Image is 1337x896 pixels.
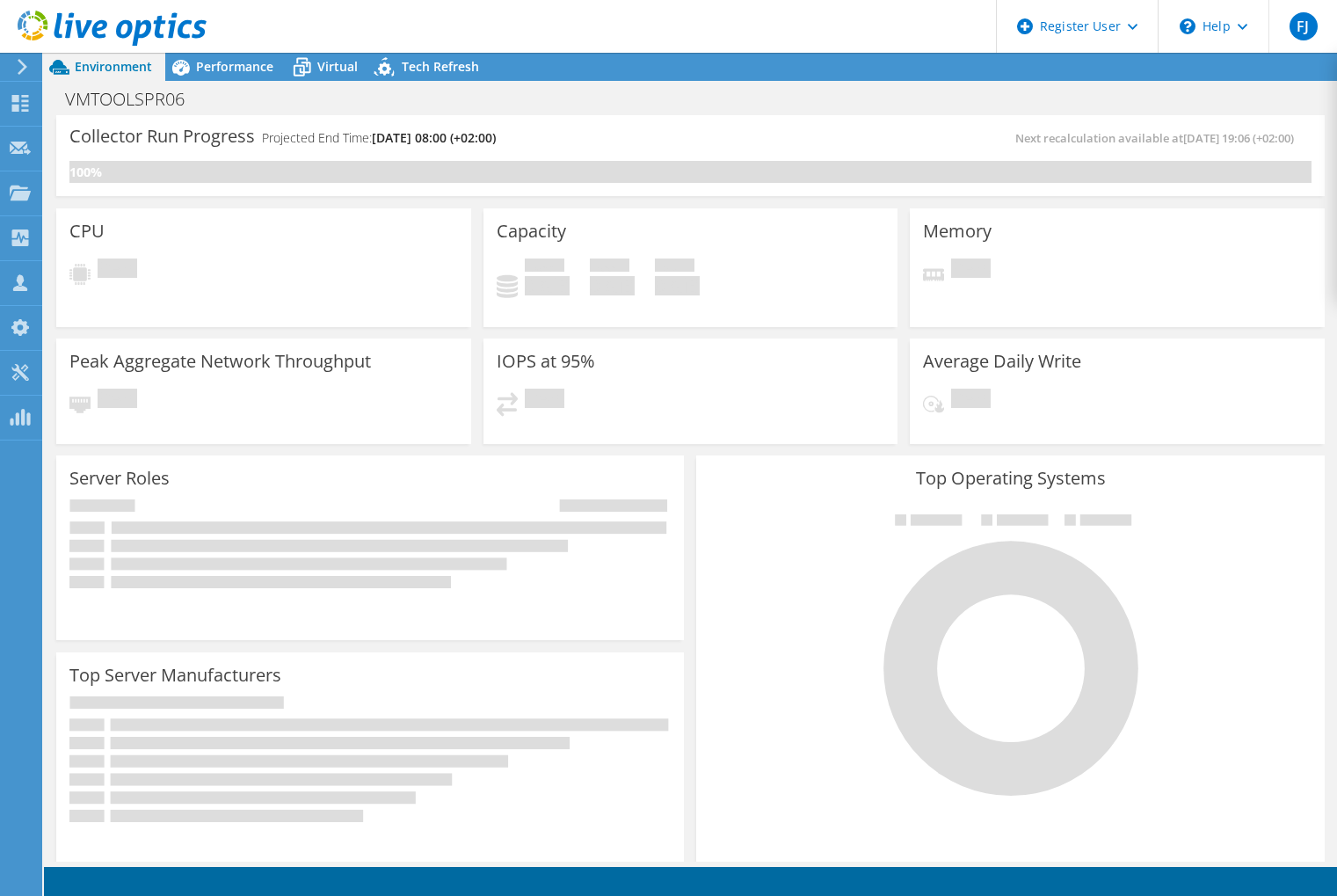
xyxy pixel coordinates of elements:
h3: Memory [923,222,992,241]
span: Environment [75,58,152,75]
span: Next recalculation available at [1015,130,1303,146]
span: Used [525,259,564,276]
span: Free [590,259,629,276]
span: [DATE] 19:06 (+02:00) [1183,130,1294,146]
span: Performance [196,58,273,75]
span: Pending [98,389,137,412]
h3: CPU [69,222,105,241]
h3: Top Server Manufacturers [69,666,281,685]
h3: Capacity [497,222,566,241]
svg: \n [1180,18,1195,34]
span: Pending [98,259,137,282]
span: Pending [951,389,991,412]
span: Tech Refresh [402,58,479,75]
span: Pending [525,389,564,412]
h4: 0 GiB [525,276,570,295]
h3: Server Roles [69,469,170,488]
h4: 0 GiB [590,276,635,295]
h3: Peak Aggregate Network Throughput [69,352,371,371]
span: Total [655,259,694,276]
span: Pending [951,259,991,282]
h3: Top Operating Systems [709,469,1311,488]
h4: Projected End Time: [262,128,496,148]
h3: Average Daily Write [923,352,1081,371]
span: [DATE] 08:00 (+02:00) [372,129,496,146]
h3: IOPS at 95% [497,352,595,371]
span: FJ [1290,12,1318,40]
h4: 0 GiB [655,276,700,295]
span: Virtual [317,58,358,75]
h1: VMTOOLSPR06 [57,90,212,109]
